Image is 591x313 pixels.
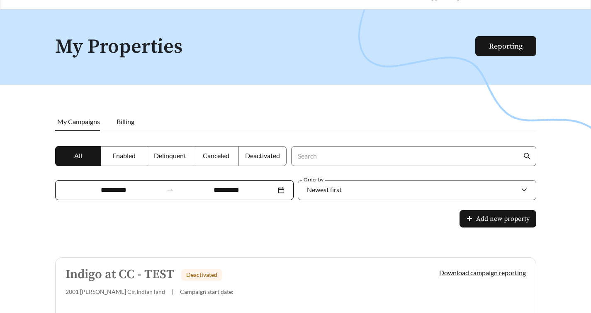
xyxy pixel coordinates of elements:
h5: Indigo at CC - TEST [66,268,174,281]
span: Canceled [203,152,229,159]
a: Reporting [489,42,523,51]
span: to [166,186,174,194]
span: Deactivated [186,271,217,278]
button: plusAdd new property [460,210,536,227]
span: swap-right [166,186,174,194]
span: Add new property [476,214,530,224]
span: Campaign start date: [180,288,233,295]
button: Reporting [475,36,536,56]
h1: My Properties [55,36,476,58]
span: Enabled [112,152,136,159]
span: 2001 [PERSON_NAME] Cir , Indian land [66,288,165,295]
span: All [74,152,82,159]
span: Deactivated [245,152,280,159]
span: plus [466,215,473,223]
span: Newest first [307,186,342,193]
span: My Campaigns [57,117,100,125]
span: Delinquent [154,152,186,159]
span: search [523,152,531,160]
span: | [172,288,173,295]
a: Download campaign reporting [439,269,526,276]
span: Billing [117,117,134,125]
